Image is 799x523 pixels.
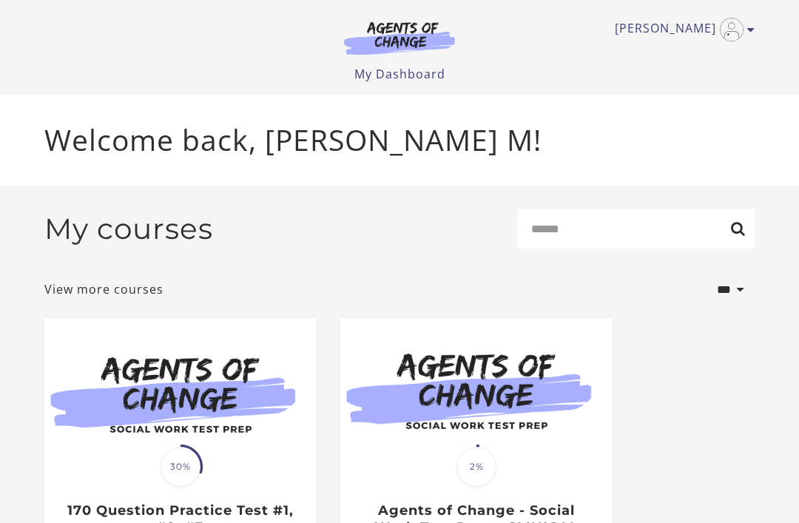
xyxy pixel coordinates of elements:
a: View more courses [44,280,163,298]
a: My Dashboard [354,66,445,82]
a: Toggle menu [615,18,747,41]
img: Agents of Change Logo [328,21,471,55]
p: Welcome back, [PERSON_NAME] M! [44,118,755,162]
span: 2% [456,447,496,487]
h2: My courses [44,212,213,246]
span: 30% [161,447,200,487]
